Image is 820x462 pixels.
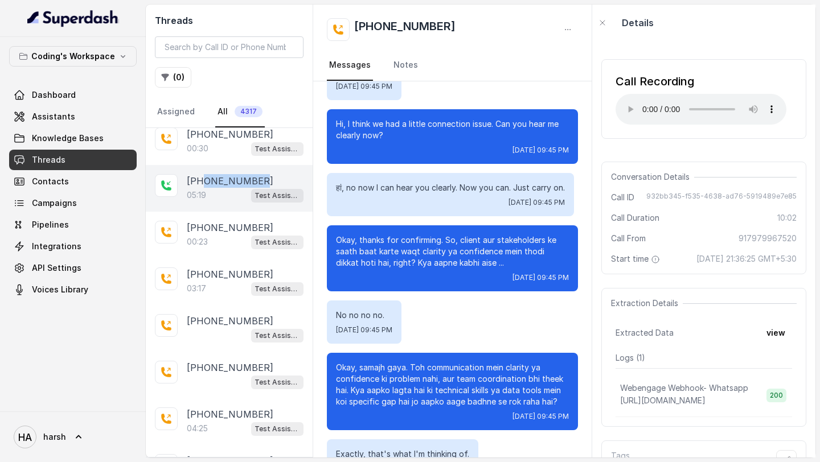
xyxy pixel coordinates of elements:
span: Integrations [32,241,81,252]
p: Test Assistant-3 [255,190,300,201]
p: Okay, thanks for confirming. So, client aur stakeholders ke saath baat karte waqt clarity ya conf... [336,234,569,269]
p: Details [622,16,654,30]
div: Call Recording [616,73,786,89]
span: API Settings [32,262,81,274]
span: Assistants [32,111,75,122]
button: view [760,323,792,343]
a: Integrations [9,236,137,257]
p: [PHONE_NUMBER] [187,127,273,141]
span: Campaigns [32,197,77,209]
span: Call From [611,233,646,244]
a: Dashboard [9,85,137,105]
img: light.svg [27,9,119,27]
span: Dashboard [32,89,76,101]
span: Extraction Details [611,298,683,309]
p: 00:30 [187,143,208,154]
span: Start time [611,253,662,265]
h2: Threads [155,14,304,27]
a: All4317 [215,97,265,127]
p: [PHONE_NUMBER] [187,361,273,374]
p: 00:23 [187,236,208,247]
nav: Tabs [155,97,304,127]
p: [PHONE_NUMBER] [187,314,273,328]
span: Extracted Data [616,327,674,339]
span: Conversation Details [611,171,694,183]
p: No no no no. [336,310,392,321]
nav: Tabs [327,50,578,81]
span: Call ID [611,192,634,203]
p: [PHONE_NUMBER] [187,221,273,234]
span: Threads [32,154,65,166]
span: 200 [766,389,786,402]
span: Contacts [32,176,69,187]
p: Test Assistant-3 [255,330,300,341]
a: Contacts [9,171,137,192]
a: Campaigns [9,193,137,213]
p: Test Assistant-3 [255,283,300,295]
a: Pipelines [9,214,137,235]
p: 04:25 [187,423,208,434]
span: Pipelines [32,219,69,230]
p: Exactly, that's what I'm thinking of. [336,448,469,460]
a: Assigned [155,97,197,127]
h2: [PHONE_NUMBER] [354,18,456,41]
button: Coding's Workspace [9,46,137,67]
p: [PHONE_NUMBER] [187,267,273,281]
span: Voices Library [32,284,88,295]
text: HA [18,431,32,443]
a: Threads [9,150,137,170]
p: Test Assistant-3 [255,377,300,388]
span: harsh [43,431,66,443]
a: Knowledge Bases [9,128,137,148]
span: 917979967520 [739,233,797,244]
span: [DATE] 09:45 PM [512,273,569,282]
a: Assistants [9,106,137,127]
span: [DATE] 09:45 PM [336,325,392,335]
p: Logs ( 1 ) [616,352,792,364]
span: 4317 [235,106,263,117]
p: [PHONE_NUMBER] [187,174,273,188]
a: harsh [9,421,137,453]
span: [DATE] 09:45 PM [512,146,569,155]
span: [DATE] 09:45 PM [336,82,392,91]
p: Test Assistant-3 [255,143,300,155]
button: (0) [155,67,191,88]
p: [PHONE_NUMBER] [187,407,273,421]
span: 932bb345-f535-4638-ad76-5919489e7e85 [646,192,797,203]
span: [URL][DOMAIN_NAME] [620,395,706,405]
p: Test Assistant-3 [255,423,300,435]
p: 03:17 [187,283,206,294]
span: Call Duration [611,212,659,224]
span: 10:02 [777,212,797,224]
span: Knowledge Bases [32,133,104,144]
p: Coding's Workspace [31,49,115,63]
a: Notes [391,50,420,81]
a: API Settings [9,258,137,278]
a: Messages [327,50,373,81]
a: Voices Library [9,279,137,300]
span: [DATE] 09:45 PM [512,412,569,421]
p: Hi, I think we had a little connection issue. Can you hear me clearly now? [336,118,569,141]
span: [DATE] 21:36:25 GMT+5:30 [696,253,797,265]
p: Webengage Webhook- Whatsapp [620,382,748,394]
p: Okay, samajh gaya. Toh communication mein clarity ya confidence ki problem nahi, aur team coordin... [336,362,569,407]
p: Test Assistant-3 [255,237,300,248]
span: [DATE] 09:45 PM [509,198,565,207]
audio: Your browser does not support the audio element. [616,94,786,125]
input: Search by Call ID or Phone Number [155,36,304,58]
p: 05:19 [187,189,206,201]
p: हां, no now I can hear you clearly. Now you can. Just carry on. [336,182,565,193]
